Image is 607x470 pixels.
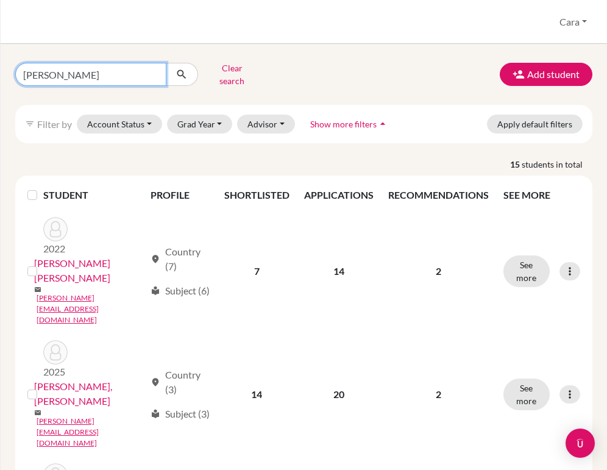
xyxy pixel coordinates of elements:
p: 2025 [43,365,68,379]
span: Filter by [37,118,72,130]
span: location_on [151,377,160,387]
th: SHORTLISTED [217,180,297,210]
a: [PERSON_NAME][EMAIL_ADDRESS][DOMAIN_NAME] [37,416,145,449]
span: mail [34,409,41,416]
td: 14 [217,333,297,456]
span: students in total [522,158,592,171]
div: Country (7) [151,244,210,274]
i: filter_list [25,119,35,129]
button: See more [503,255,550,287]
button: Advisor [237,115,295,134]
i: arrow_drop_up [377,118,389,130]
button: See more [503,379,550,410]
td: 20 [297,333,381,456]
span: local_library [151,286,160,296]
div: Country (3) [151,368,210,397]
strong: 15 [510,158,522,171]
span: mail [34,286,41,293]
button: Grad Year [167,115,233,134]
button: Cara [554,10,592,34]
td: 7 [217,210,297,333]
button: Show more filtersarrow_drop_up [300,115,399,134]
span: local_library [151,409,160,419]
button: Apply default filters [487,115,583,134]
th: SEE MORE [496,180,587,210]
button: Clear search [198,59,266,90]
input: Find student by name... [15,63,166,86]
th: RECOMMENDATIONS [381,180,496,210]
span: location_on [151,254,160,264]
div: Open Intercom Messenger [566,429,595,458]
div: Subject (3) [151,407,210,421]
p: 2022 [43,241,68,256]
th: STUDENT [43,180,143,210]
button: Add student [500,63,592,86]
a: [PERSON_NAME], [PERSON_NAME] [34,379,145,408]
p: 2 [388,264,489,279]
th: APPLICATIONS [297,180,381,210]
img: Alfaro Martínez, Cristina Gabriela [43,217,68,241]
button: Account Status [77,115,162,134]
a: [PERSON_NAME][EMAIL_ADDRESS][DOMAIN_NAME] [37,293,145,326]
td: 14 [297,210,381,333]
th: PROFILE [143,180,217,210]
span: Show more filters [310,119,377,129]
p: 2 [388,387,489,402]
div: Subject (6) [151,283,210,298]
a: [PERSON_NAME] [PERSON_NAME] [34,256,145,285]
img: Florez Martinez, Yandel Andrés [43,340,68,365]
